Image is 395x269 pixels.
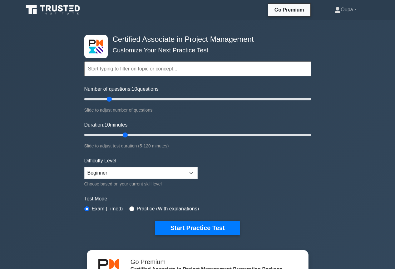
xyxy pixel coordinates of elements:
[132,86,137,92] span: 10
[155,221,239,235] button: Start Practice Test
[84,61,311,76] input: Start typing to filter on topic or concept...
[271,6,308,14] a: Go Premium
[84,195,311,203] label: Test Mode
[84,157,116,165] label: Difficulty Level
[110,35,280,44] h4: Certified Associate in Project Management
[92,205,123,213] label: Exam (Timed)
[84,121,128,129] label: Duration: minutes
[104,122,110,127] span: 10
[84,85,159,93] label: Number of questions: questions
[319,3,372,16] a: Oupa
[137,205,199,213] label: Practice (With explanations)
[84,180,198,188] div: Choose based on your current skill level
[84,142,311,150] div: Slide to adjust test duration (5-120 minutes)
[84,106,311,114] div: Slide to adjust number of questions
